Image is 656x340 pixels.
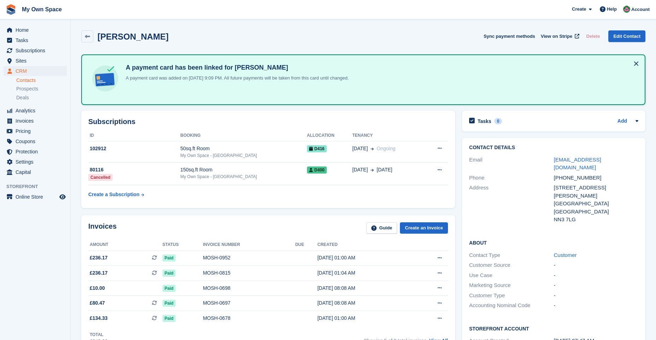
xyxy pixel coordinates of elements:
[469,325,638,332] h2: Storefront Account
[469,261,554,269] div: Customer Source
[88,118,448,126] h2: Subscriptions
[469,145,638,151] h2: Contact Details
[469,251,554,259] div: Contact Type
[16,86,38,92] span: Prospects
[4,157,67,167] a: menu
[16,56,58,66] span: Sites
[631,6,650,13] span: Account
[317,285,411,292] div: [DATE] 08:08 AM
[469,301,554,310] div: Accounting Nominal Code
[352,166,368,174] span: [DATE]
[90,315,108,322] span: £134.33
[554,261,638,269] div: -
[16,66,58,76] span: CRM
[554,174,638,182] div: [PHONE_NUMBER]
[4,56,67,66] a: menu
[162,254,176,262] span: Paid
[203,299,295,307] div: MOSH-0697
[180,145,307,152] div: 50sq.ft Room
[583,30,603,42] button: Delete
[123,64,349,72] h4: A payment card has been linked for [PERSON_NAME]
[317,254,411,262] div: [DATE] 01:00 AM
[352,145,368,152] span: [DATE]
[4,192,67,202] a: menu
[16,167,58,177] span: Capital
[541,33,572,40] span: View on Stripe
[469,174,554,182] div: Phone
[554,252,577,258] a: Customer
[469,292,554,300] div: Customer Type
[88,174,113,181] div: Cancelled
[4,147,67,157] a: menu
[162,300,176,307] span: Paid
[16,106,58,116] span: Analytics
[295,239,318,251] th: Due
[16,94,67,101] a: Deals
[607,6,617,13] span: Help
[623,6,630,13] img: Lucy Parry
[16,85,67,93] a: Prospects
[180,174,307,180] div: My Own Space - [GEOGRAPHIC_DATA]
[538,30,581,42] a: View on Stripe
[377,166,392,174] span: [DATE]
[16,192,58,202] span: Online Store
[123,75,349,82] p: A payment card was added on [DATE] 9:09 PM. All future payments will be taken from this card unti...
[6,183,70,190] span: Storefront
[307,166,327,174] span: D400
[97,32,169,41] h2: [PERSON_NAME]
[88,239,162,251] th: Amount
[469,281,554,289] div: Marketing Source
[162,270,176,277] span: Paid
[16,126,58,136] span: Pricing
[16,157,58,167] span: Settings
[469,271,554,280] div: Use Case
[162,315,176,322] span: Paid
[162,285,176,292] span: Paid
[554,271,638,280] div: -
[554,292,638,300] div: -
[554,208,638,216] div: [GEOGRAPHIC_DATA]
[16,116,58,126] span: Invoices
[469,239,638,246] h2: About
[90,254,108,262] span: £236.17
[317,239,411,251] th: Created
[180,130,307,141] th: Booking
[90,332,108,338] div: Total
[16,94,29,101] span: Deals
[16,147,58,157] span: Protection
[90,285,105,292] span: £10.00
[4,136,67,146] a: menu
[203,285,295,292] div: MOSH-0698
[4,25,67,35] a: menu
[88,166,180,174] div: 80116
[554,157,601,171] a: [EMAIL_ADDRESS][DOMAIN_NAME]
[4,106,67,116] a: menu
[4,126,67,136] a: menu
[608,30,645,42] a: Edit Contact
[19,4,65,15] a: My Own Space
[88,222,117,234] h2: Invoices
[180,152,307,159] div: My Own Space - [GEOGRAPHIC_DATA]
[307,145,327,152] span: D416
[162,239,203,251] th: Status
[88,145,180,152] div: 102912
[366,222,397,234] a: Guide
[4,46,67,55] a: menu
[203,269,295,277] div: MOSH-0815
[88,188,144,201] a: Create a Subscription
[4,35,67,45] a: menu
[4,116,67,126] a: menu
[4,167,67,177] a: menu
[617,117,627,125] a: Add
[88,191,140,198] div: Create a Subscription
[484,30,535,42] button: Sync payment methods
[554,200,638,208] div: [GEOGRAPHIC_DATA]
[554,281,638,289] div: -
[90,269,108,277] span: £236.17
[16,77,67,84] a: Contacts
[203,239,295,251] th: Invoice number
[16,35,58,45] span: Tasks
[307,130,352,141] th: Allocation
[469,156,554,172] div: Email
[6,4,16,15] img: stora-icon-8386f47178a22dfd0bd8f6a31ec36ba5ce8667c1dd55bd0f319d3a0aa187defe.svg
